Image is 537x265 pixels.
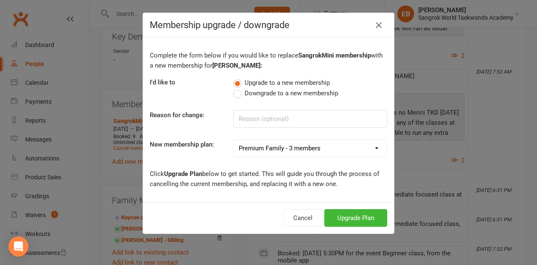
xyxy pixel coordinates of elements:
[245,88,338,97] span: Downgrade to a new membership
[150,20,387,30] h4: Membership upgrade / downgrade
[150,110,204,120] label: Reason for change:
[284,209,322,227] button: Cancel
[164,170,202,178] b: Upgrade Plan
[324,209,387,227] button: Upgrade Plan
[245,78,330,87] span: Upgrade to a new membership
[8,236,29,257] div: Open Intercom Messenger
[212,62,262,69] b: [PERSON_NAME]:
[150,139,214,150] label: New membership plan:
[298,52,371,59] b: SangrokMini membership
[372,18,386,32] button: Close
[150,77,175,87] label: I'd like to
[150,50,387,71] p: Complete the form below if you would like to replace with a new membership for
[233,110,387,128] input: Reason (optional)
[150,169,387,189] p: Click below to get started. This will guide you through the process of cancelling the current mem...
